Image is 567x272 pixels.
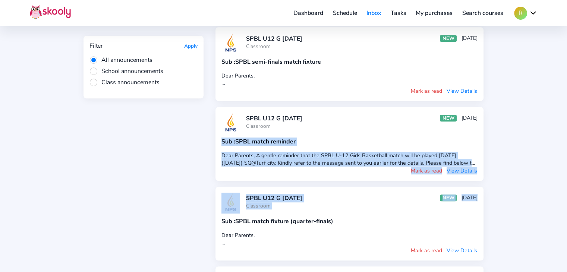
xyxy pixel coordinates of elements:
[410,87,442,95] button: Mark as read
[246,43,302,50] div: Classroom
[462,194,478,201] div: [DATE]
[328,7,362,19] a: Schedule
[462,35,478,42] div: [DATE]
[446,167,478,175] button: View Details
[221,72,478,87] div: Dear Parents, Kindly note that our SPBL U-12 Girls Basketball Team will be playing their semi-fin...
[246,194,302,202] div: SPBL U12 G [DATE]
[30,5,71,19] img: Skooly
[89,42,103,50] div: Filter
[246,202,302,209] div: Classroom
[89,78,160,86] span: Class announcements
[246,114,302,123] div: SPBL U12 G [DATE]
[462,114,478,121] div: [DATE]
[221,217,235,225] span: Sub :
[440,194,457,201] div: NEW
[246,35,302,43] div: SPBL U12 G [DATE]
[221,113,240,132] img: 20170717074618169820408676579146e5rDExiun0FCoEly0V.png
[410,246,442,254] button: Mark as read
[440,115,457,121] div: NEW
[410,167,442,175] button: Mark as read
[514,7,537,20] button: Rchevron down outline
[289,7,328,19] a: Dashboard
[221,58,478,66] div: SPBL semi-finals match fixture
[411,7,457,19] a: My purchases
[221,33,240,52] img: 20170717074618169820408676579146e5rDExiun0FCoEly0V.png
[221,137,478,146] div: SPBL match reminder
[246,123,302,130] div: Classroom
[89,56,152,64] span: All announcements
[89,67,163,75] span: School announcements
[221,217,478,225] div: SPBL match fixture (quarter-finals)
[221,193,240,211] img: 20170717074618169820408676579146e5rDExiun0FCoEly0V.png
[221,137,235,146] span: Sub :
[446,87,478,95] button: View Details
[362,7,386,19] a: Inbox
[457,7,508,19] a: Search courses
[221,231,478,246] div: Dear Parents, Kindly note that our SPBL Basketball U-12 Girls Team will be playing their quarter-...
[184,42,198,50] button: Apply
[221,58,235,66] span: Sub :
[386,7,411,19] a: Tasks
[221,152,478,167] div: Dear Parents, A gentle reminder that the SPBL U-12 Girls Basketball match will be played [DATE] (...
[446,246,478,254] button: View Details
[440,35,457,42] div: NEW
